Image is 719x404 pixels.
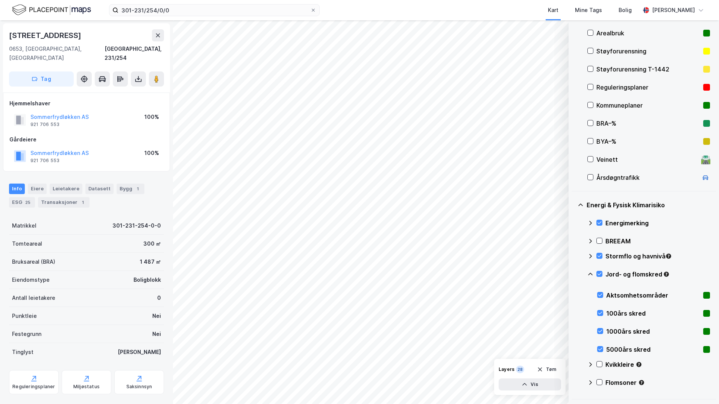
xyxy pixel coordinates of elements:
div: 100% [144,112,159,122]
div: Årsdøgntrafikk [596,173,698,182]
div: Matrikkel [12,221,36,230]
div: 921 706 553 [30,122,59,128]
div: Layers [499,366,514,372]
div: 🛣️ [701,155,711,164]
div: 1000års skred [606,327,700,336]
div: Hjemmelshaver [9,99,164,108]
div: Bruksareal (BRA) [12,257,55,266]
div: Tooltip anchor [665,253,672,260]
div: Kommuneplaner [596,101,700,110]
div: Info [9,184,25,194]
div: 921 706 553 [30,158,59,164]
img: logo.f888ab2527a4732fd821a326f86c7f29.svg [12,3,91,17]
div: Punktleie [12,311,37,320]
div: Mine Tags [575,6,602,15]
div: Nei [152,330,161,339]
input: Søk på adresse, matrikkel, gårdeiere, leietakere eller personer [118,5,310,16]
div: Flomsoner [605,378,710,387]
div: Boligblokk [133,275,161,284]
button: Vis [499,378,561,390]
div: BRA–% [596,119,700,128]
div: 1 [79,199,86,206]
div: Støyforurensning [596,47,700,56]
div: 5000års skred [606,345,700,354]
div: [GEOGRAPHIC_DATA], 231/254 [105,44,164,62]
div: 1 [134,185,141,193]
button: Tøm [532,363,561,375]
div: Miljøstatus [73,384,100,390]
div: Festegrunn [12,330,41,339]
div: Tooltip anchor [663,271,670,278]
div: Støyforurensning T-1442 [596,65,700,74]
div: Tooltip anchor [636,361,642,368]
div: Eiendomstype [12,275,50,284]
div: 301-231-254-0-0 [112,221,161,230]
div: Leietakere [50,184,82,194]
div: [PERSON_NAME] [118,348,161,357]
div: 100% [144,149,159,158]
div: Kart [548,6,558,15]
div: ESG [9,197,35,208]
div: Reguleringsplaner [12,384,55,390]
div: [STREET_ADDRESS] [9,29,83,41]
div: Saksinnsyn [126,384,152,390]
div: Arealbruk [596,29,700,38]
div: Kvikkleire [605,360,710,369]
div: 100års skred [606,309,700,318]
div: Gårdeiere [9,135,164,144]
div: 28 [516,366,524,373]
div: Aktsomhetsområder [606,291,700,300]
div: Bolig [619,6,632,15]
div: BYA–% [596,137,700,146]
div: Energi & Fysisk Klimarisiko [587,200,710,210]
div: 25 [24,199,32,206]
div: Nei [152,311,161,320]
div: Reguleringsplaner [596,83,700,92]
div: Tomteareal [12,239,42,248]
div: Tinglyst [12,348,33,357]
iframe: Chat Widget [681,368,719,404]
button: Tag [9,71,74,87]
div: Tooltip anchor [638,379,645,386]
div: Stormflo og havnivå [605,252,710,261]
div: Datasett [85,184,114,194]
div: Antall leietakere [12,293,55,302]
div: Eiere [28,184,47,194]
div: Energimerking [605,219,710,228]
div: BREEAM [605,237,710,246]
div: [PERSON_NAME] [652,6,695,15]
div: Jord- og flomskred [605,270,710,279]
div: Transaksjoner [38,197,89,208]
div: 0653, [GEOGRAPHIC_DATA], [GEOGRAPHIC_DATA] [9,44,105,62]
div: 1 487 ㎡ [140,257,161,266]
div: 300 ㎡ [143,239,161,248]
div: Bygg [117,184,144,194]
div: 0 [157,293,161,302]
div: Veinett [596,155,698,164]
